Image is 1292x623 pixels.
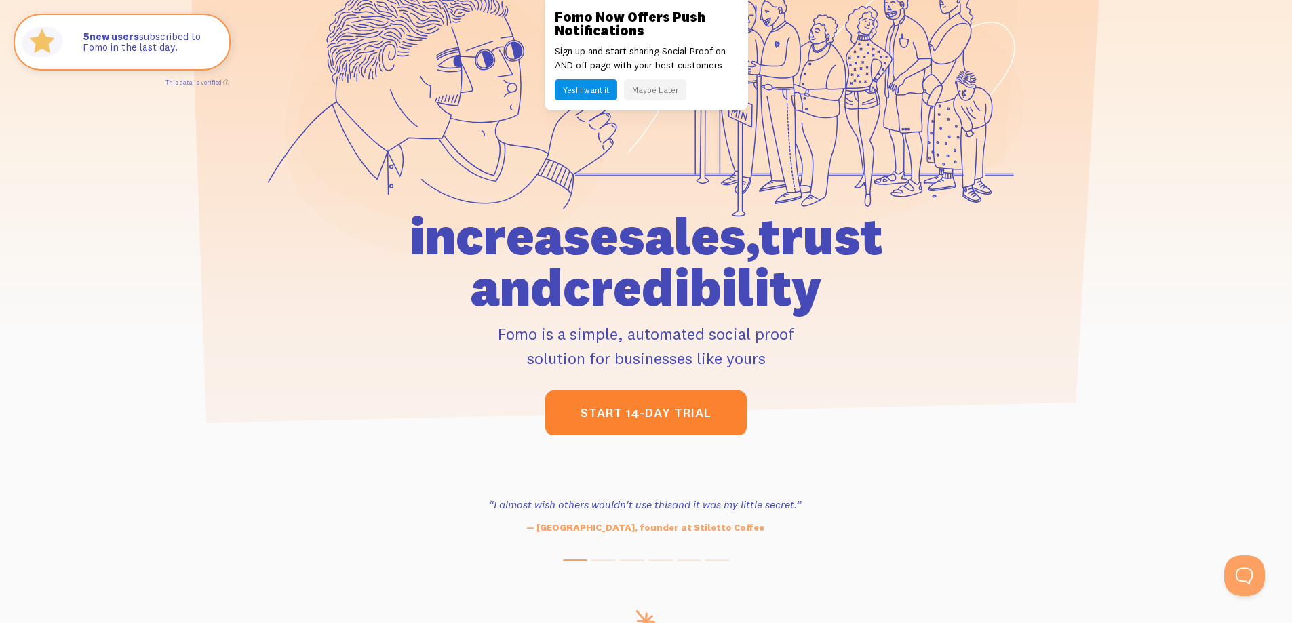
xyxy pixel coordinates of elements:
[83,31,90,43] span: 5
[18,18,66,66] img: Fomo
[555,44,738,73] p: Sign up and start sharing Social Proof on AND off page with your best customers
[555,79,617,100] button: Yes! I want it
[83,31,216,54] p: subscribed to Fomo in the last day.
[83,30,139,43] strong: new users
[460,521,830,535] p: — [GEOGRAPHIC_DATA], founder at Stiletto Coffee
[555,10,738,37] h3: Fomo Now Offers Push Notifications
[332,210,960,313] h1: increase sales, trust and credibility
[165,79,229,86] a: This data is verified ⓘ
[545,390,747,435] a: start 14-day trial
[1224,555,1265,596] iframe: Help Scout Beacon - Open
[460,496,830,513] h3: “I almost wish others wouldn't use this and it was my little secret.”
[332,321,960,370] p: Fomo is a simple, automated social proof solution for businesses like yours
[624,79,686,100] button: Maybe Later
